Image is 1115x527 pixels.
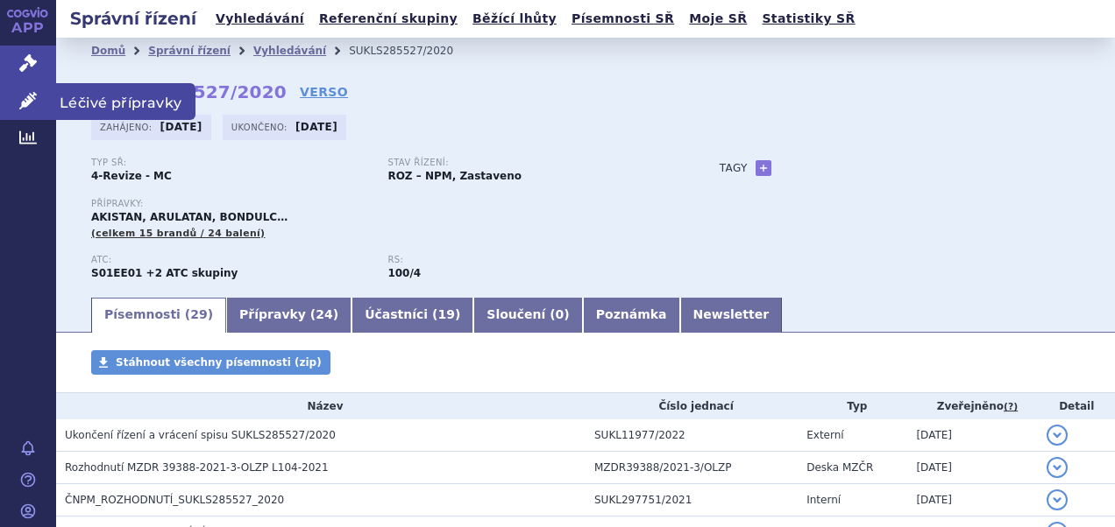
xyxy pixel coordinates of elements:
[756,7,860,31] a: Statistiky SŘ
[387,267,421,279] strong: oftalmologika k terapii glaukomu, prostaglandiny nebo jejich deriváty, lok.
[160,121,202,133] strong: [DATE]
[300,83,348,101] a: VERSO
[387,158,666,168] p: Stav řízení:
[91,298,226,333] a: Písemnosti (29)
[1004,401,1018,413] abbr: (?)
[1047,457,1068,478] button: detail
[1047,425,1068,446] button: detail
[91,199,685,209] p: Přípravky:
[583,298,680,333] a: Poznámka
[295,121,337,133] strong: [DATE]
[586,484,798,516] td: SUKL297751/2021
[907,452,1038,484] td: [DATE]
[56,393,586,419] th: Název
[231,120,291,134] span: Ukončeno:
[56,6,210,31] h2: Správní řízení
[91,170,172,182] strong: 4-Revize - MC
[680,298,783,333] a: Newsletter
[798,393,907,419] th: Typ
[91,158,370,168] p: Typ SŘ:
[56,83,195,120] span: Léčivé přípravky
[387,170,522,182] strong: ROZ – NPM, Zastaveno
[349,38,476,64] li: SUKLS285527/2020
[907,393,1038,419] th: Zveřejněno
[226,298,352,333] a: Přípravky (24)
[100,120,155,134] span: Zahájeno:
[720,158,748,179] h3: Tagy
[253,45,326,57] a: Vyhledávání
[314,7,463,31] a: Referenční skupiny
[65,429,336,441] span: Ukončení řízení a vrácení spisu SUKLS285527/2020
[756,160,771,176] a: +
[473,298,582,333] a: Sloučení (0)
[387,255,666,265] p: RS:
[586,419,798,452] td: SUKL11977/2022
[467,7,562,31] a: Běžící lhůty
[91,255,370,265] p: ATC:
[806,494,841,506] span: Interní
[566,7,679,31] a: Písemnosti SŘ
[91,211,288,223] span: AKISTAN, ARULATAN, BONDULC…
[91,350,330,375] a: Stáhnout všechny písemnosti (zip)
[65,461,329,474] span: Rozhodnutí MZDR 39388-2021-3-OLZP L104-2021
[907,419,1038,452] td: [DATE]
[1038,393,1115,419] th: Detail
[91,45,125,57] a: Domů
[586,393,798,419] th: Číslo jednací
[148,45,231,57] a: Správní řízení
[806,429,843,441] span: Externí
[437,307,454,321] span: 19
[316,307,332,321] span: 24
[146,267,238,279] strong: +2 ATC skupiny
[91,81,287,102] strong: SUKLS285527/2020
[684,7,752,31] a: Moje SŘ
[91,267,142,279] strong: LATANOPROST
[352,298,473,333] a: Účastníci (19)
[907,484,1038,516] td: [DATE]
[190,307,207,321] span: 29
[65,494,284,506] span: ČNPM_ROZHODNUTÍ_SUKLS285527_2020
[91,228,265,239] span: (celkem 15 brandů / 24 balení)
[586,452,798,484] td: MZDR39388/2021-3/OLZP
[1047,489,1068,510] button: detail
[806,461,873,474] span: Deska MZČR
[556,307,565,321] span: 0
[116,356,322,369] span: Stáhnout všechny písemnosti (zip)
[210,7,309,31] a: Vyhledávání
